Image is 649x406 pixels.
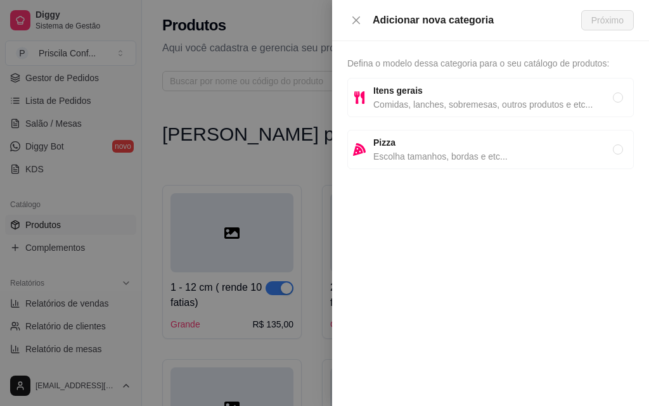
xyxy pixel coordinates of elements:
strong: Itens gerais [373,86,423,96]
div: Adicionar nova categoria [373,13,581,28]
span: Comidas, lanches, sobremesas, outros produtos e etc... [373,98,613,111]
button: Próximo [581,10,634,30]
span: Defina o modelo dessa categoria para o seu catálogo de produtos: [347,58,609,68]
span: Escolha tamanhos, bordas e etc... [373,149,613,163]
button: Close [347,15,365,27]
span: close [351,15,361,25]
strong: Pizza [373,137,395,148]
